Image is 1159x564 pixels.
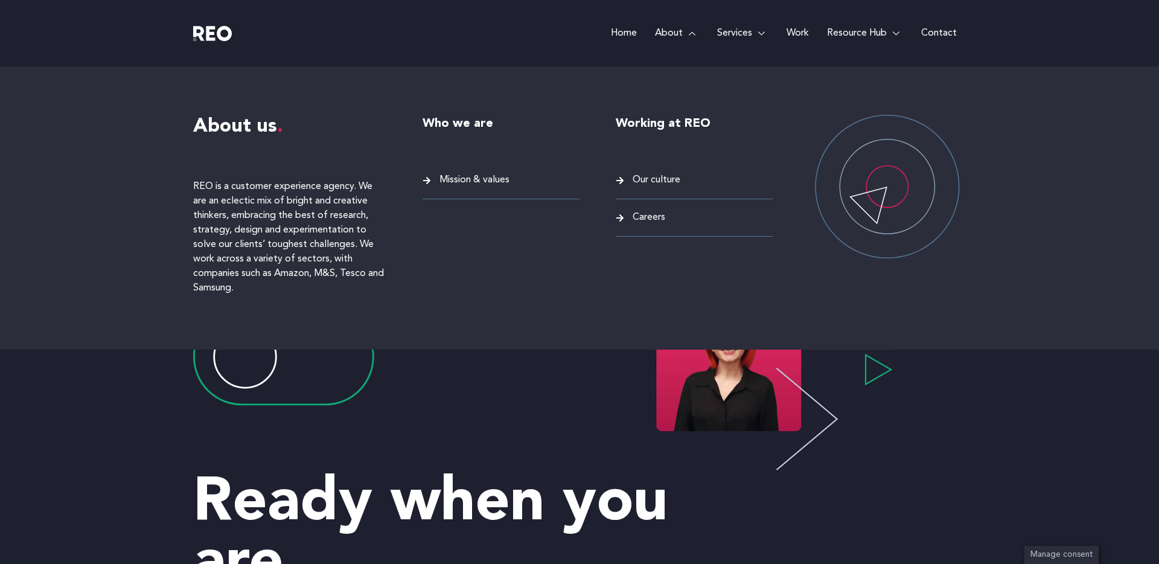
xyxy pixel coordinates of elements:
p: REO is a customer experience agency. We are an eclectic mix of bright and creative thinkers, embr... [193,179,386,295]
a: Careers [616,210,773,226]
span: About us [193,117,283,136]
span: Mission & values [436,172,509,188]
span: Careers [630,210,665,226]
span: Manage consent [1030,551,1093,559]
h6: Working at REO [616,115,773,133]
span: Our culture [630,172,680,188]
a: Mission & values [423,172,579,188]
a: Our culture [616,172,773,188]
h6: Who we are [423,115,579,133]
